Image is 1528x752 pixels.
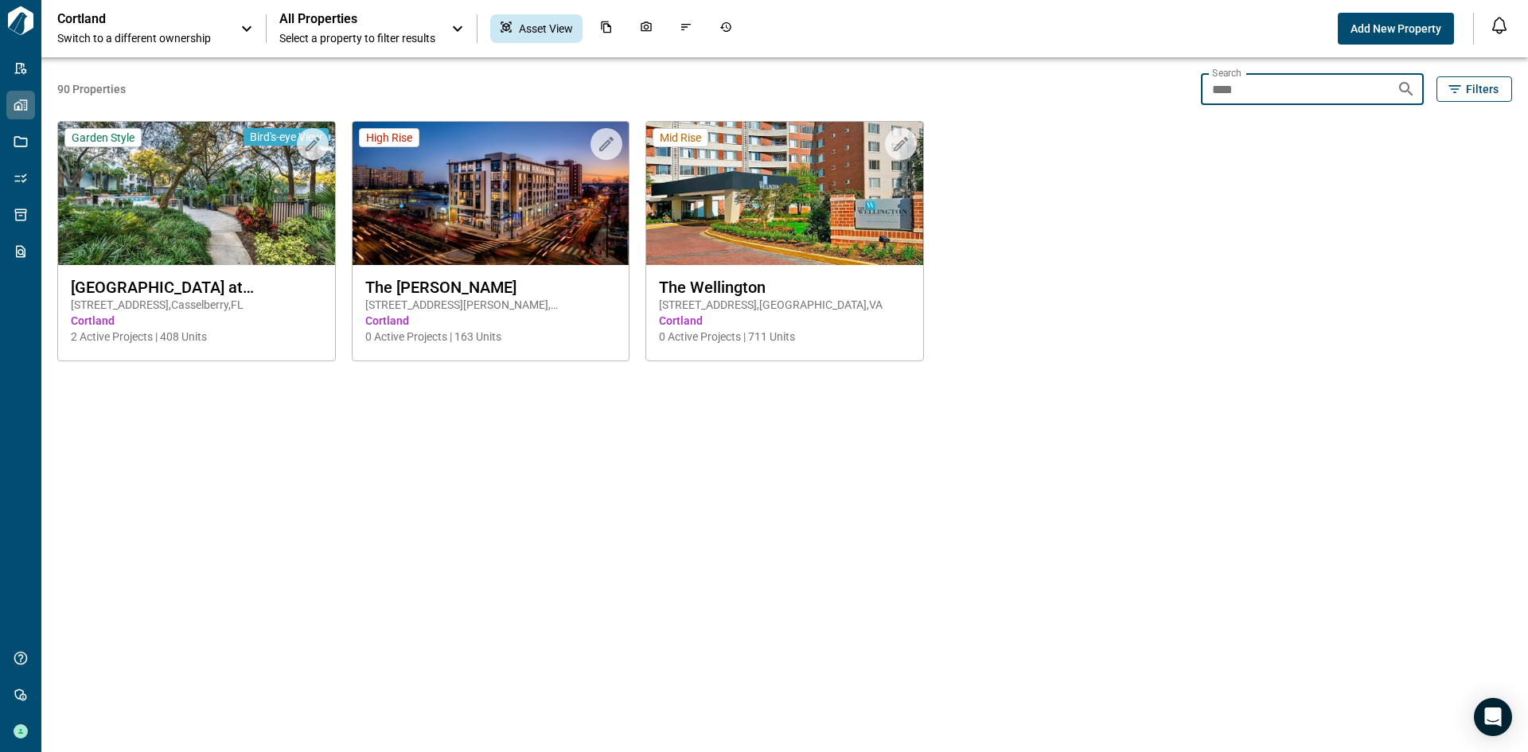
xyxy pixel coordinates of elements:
[71,329,322,345] span: 2 Active Projects | 408 Units
[71,313,322,329] span: Cortland
[490,14,583,43] div: Asset View
[1436,76,1512,102] button: Filters
[1466,81,1499,97] span: Filters
[710,14,742,43] div: Job History
[1487,13,1512,38] button: Open notification feed
[659,313,910,329] span: Cortland
[279,30,435,46] span: Select a property to filter results
[57,30,224,46] span: Switch to a different ownership
[366,131,412,145] span: High Rise
[57,11,201,27] p: Cortland
[1338,13,1454,45] button: Add New Property
[1351,21,1441,37] span: Add New Property
[1212,66,1241,80] label: Search
[353,122,630,265] img: property-asset
[660,131,701,145] span: Mid Rise
[71,297,322,313] span: [STREET_ADDRESS] , Casselberry , FL
[591,14,622,43] div: Documents
[71,278,322,297] span: [GEOGRAPHIC_DATA] at [GEOGRAPHIC_DATA][PERSON_NAME]
[365,313,617,329] span: Cortland
[365,329,617,345] span: 0 Active Projects | 163 Units
[659,278,910,297] span: The Wellington
[659,297,910,313] span: [STREET_ADDRESS] , [GEOGRAPHIC_DATA] , VA
[519,21,573,37] span: Asset View
[279,11,435,27] span: All Properties
[250,130,322,144] span: Bird's-eye View
[630,14,662,43] div: Photos
[670,14,702,43] div: Issues & Info
[58,122,335,265] img: property-asset
[365,297,617,313] span: [STREET_ADDRESS][PERSON_NAME] , [GEOGRAPHIC_DATA] , VA
[646,122,923,265] img: property-asset
[365,278,617,297] span: The [PERSON_NAME]
[72,131,134,145] span: Garden Style
[1474,698,1512,736] div: Open Intercom Messenger
[659,329,910,345] span: 0 Active Projects | 711 Units
[1390,73,1422,105] button: Search properties
[57,81,1195,97] span: 90 Properties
